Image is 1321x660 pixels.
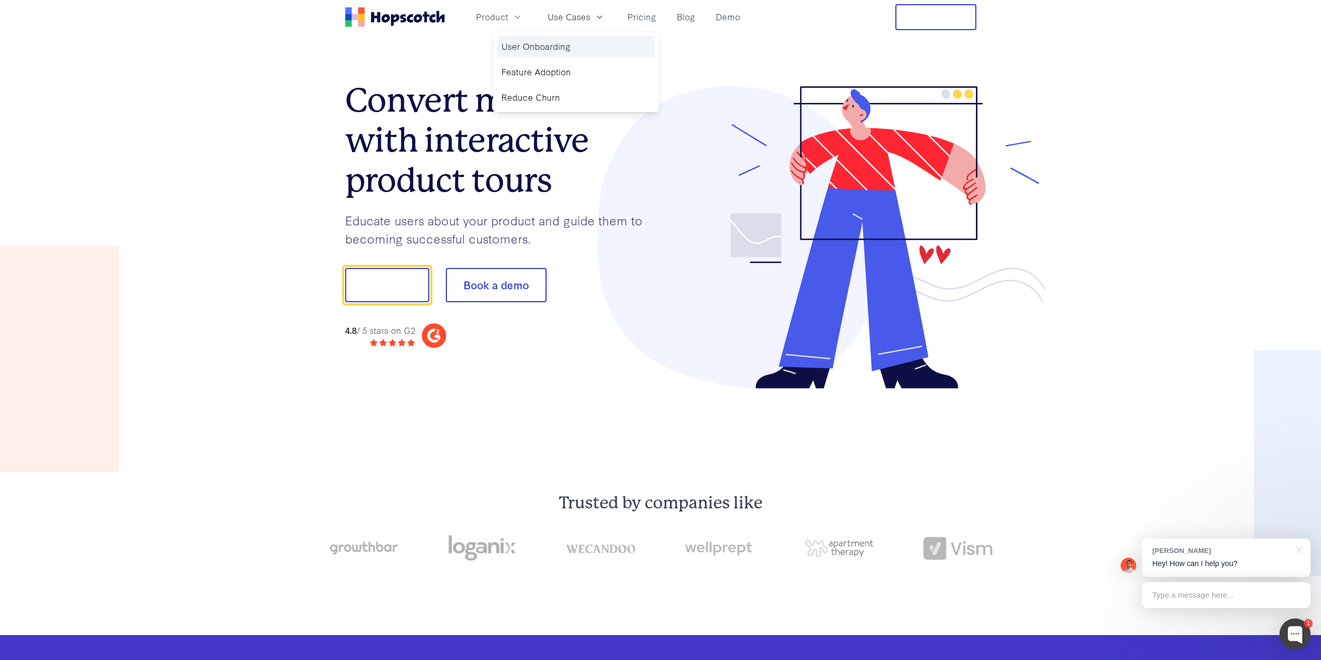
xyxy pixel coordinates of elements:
div: 1 [1304,619,1313,628]
div: [PERSON_NAME] [1152,546,1290,556]
img: wecandoo-logo [566,543,635,553]
button: Use Cases [541,8,611,25]
img: growthbar-logo [329,542,398,555]
button: Product [470,8,529,25]
a: Blog [673,8,699,25]
a: User Onboarding [497,36,655,57]
a: Reduce Churn [497,87,655,108]
div: / 5 stars on G2 [345,324,415,337]
h1: Convert more trials with interactive product tours [345,80,661,200]
img: wellprept logo [685,538,754,558]
img: loganix-logo [447,530,516,567]
img: png-apartment-therapy-house-studio-apartment-home [805,540,874,557]
img: vism logo [923,537,992,560]
button: Book a demo [446,268,547,302]
a: Demo [712,8,744,25]
a: Home [345,7,445,27]
h2: Trusted by companies like [279,493,1043,514]
strong: 4.8 [345,324,357,336]
span: Use Cases [548,10,590,23]
span: Product [476,10,508,23]
p: Hey! How can I help you? [1152,558,1300,569]
button: Free Trial [895,4,976,30]
p: Educate users about your product and guide them to becoming successful customers. [345,211,661,247]
div: Type a message here... [1142,582,1311,608]
button: Show me! [345,268,429,302]
a: Pricing [623,8,660,25]
a: Feature Adoption [497,61,655,83]
img: Mark Spera [1121,558,1136,573]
